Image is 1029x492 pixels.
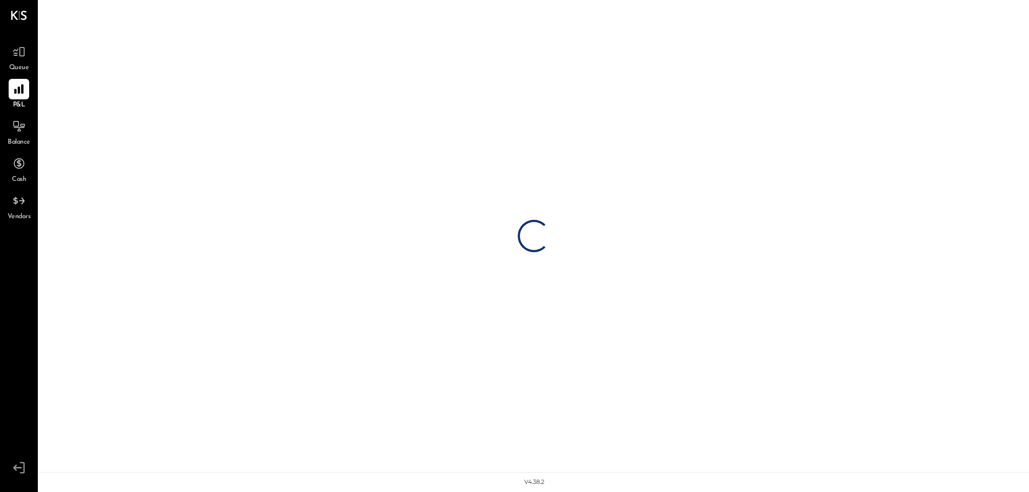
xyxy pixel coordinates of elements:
span: P&L [13,100,25,110]
a: P&L [1,79,37,110]
div: v 4.38.2 [524,478,544,487]
a: Balance [1,116,37,147]
a: Vendors [1,191,37,222]
span: Queue [9,63,29,73]
span: Cash [12,175,26,185]
span: Balance [8,138,30,147]
span: Vendors [8,212,31,222]
a: Queue [1,42,37,73]
a: Cash [1,153,37,185]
